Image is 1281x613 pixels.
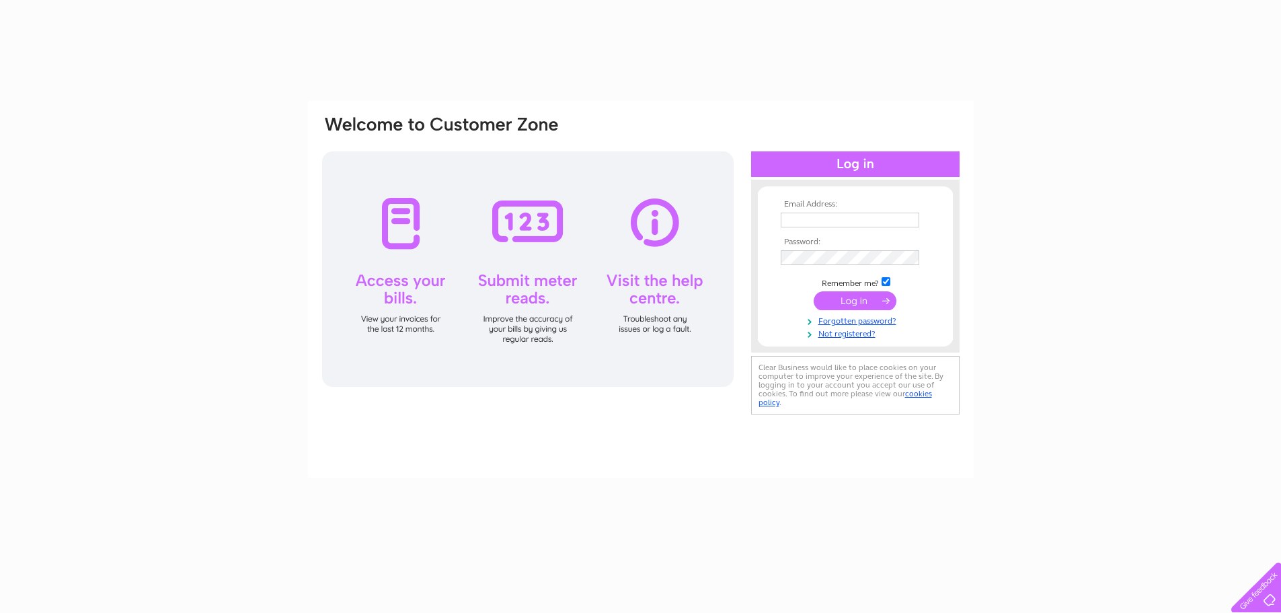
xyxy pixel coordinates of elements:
th: Password: [777,238,933,247]
a: Not registered? [781,326,933,339]
a: cookies policy [759,389,932,407]
div: Clear Business would like to place cookies on your computer to improve your experience of the sit... [751,356,960,414]
a: Forgotten password? [781,314,933,326]
td: Remember me? [777,275,933,289]
th: Email Address: [777,200,933,209]
input: Submit [814,291,896,310]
